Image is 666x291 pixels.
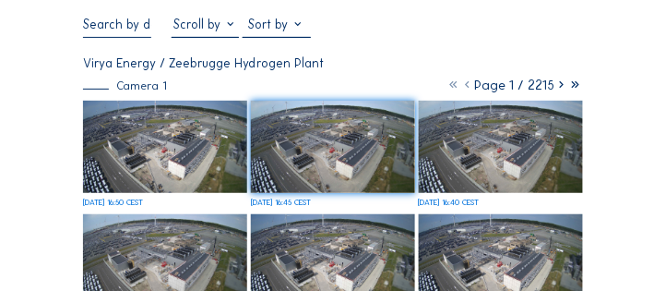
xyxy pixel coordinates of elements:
div: Camera 1 [83,80,167,91]
img: image_52639191 [419,101,583,193]
span: Page 1 / 2215 [475,77,555,93]
input: Search by date 󰅀 [83,17,151,32]
div: [DATE] 16:45 CEST [251,199,311,207]
div: [DATE] 16:40 CEST [419,199,480,207]
img: image_52639331 [251,101,415,193]
div: [DATE] 16:50 CEST [83,199,143,207]
div: Virya Energy / Zeebrugge Hydrogen Plant [83,57,324,70]
img: image_52639469 [83,101,247,193]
